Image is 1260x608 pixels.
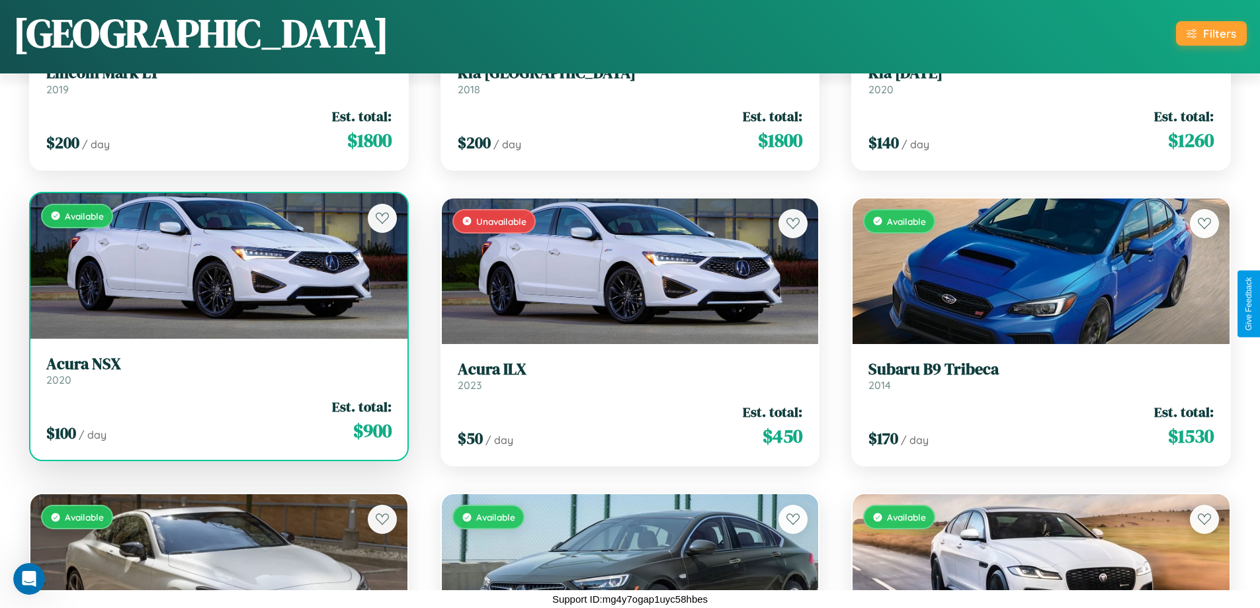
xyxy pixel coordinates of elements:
span: / day [82,138,110,151]
span: Available [887,216,926,227]
span: $ 140 [868,132,899,153]
h1: [GEOGRAPHIC_DATA] [13,6,389,60]
span: $ 50 [458,427,483,449]
h3: Acura ILX [458,360,803,379]
a: Lincoln Mark LT2019 [46,64,392,96]
a: Subaru B9 Tribeca2014 [868,360,1214,392]
div: Give Feedback [1244,277,1253,331]
p: Support ID: mg4y7ogap1uyc58hbes [552,590,708,608]
span: Available [65,210,104,222]
h3: Acura NSX [46,355,392,374]
a: Kia [GEOGRAPHIC_DATA]2018 [458,64,803,96]
span: 2023 [458,378,482,392]
span: / day [79,428,106,441]
span: $ 200 [458,132,491,153]
span: Available [887,511,926,523]
span: Available [65,511,104,523]
span: Est. total: [1154,107,1214,126]
span: 2014 [868,378,891,392]
span: $ 170 [868,427,898,449]
span: 2020 [46,373,71,386]
h3: Lincoln Mark LT [46,64,392,83]
span: 2020 [868,83,894,96]
span: Est. total: [743,107,802,126]
span: $ 900 [353,417,392,444]
span: Unavailable [476,216,526,227]
span: $ 200 [46,132,79,153]
iframe: Intercom live chat [13,563,45,595]
h3: Kia [GEOGRAPHIC_DATA] [458,64,803,83]
a: Acura NSX2020 [46,355,392,387]
span: 2018 [458,83,480,96]
span: Est. total: [332,397,392,416]
h3: Kia [DATE] [868,64,1214,83]
h3: Subaru B9 Tribeca [868,360,1214,379]
span: / day [493,138,521,151]
div: Filters [1203,26,1236,40]
span: $ 100 [46,422,76,444]
span: $ 1800 [347,127,392,153]
span: Est. total: [743,402,802,421]
span: / day [485,433,513,447]
span: $ 1800 [758,127,802,153]
span: $ 1260 [1168,127,1214,153]
a: Kia [DATE]2020 [868,64,1214,96]
span: Available [476,511,515,523]
span: Est. total: [332,107,392,126]
span: $ 1530 [1168,423,1214,449]
span: $ 450 [763,423,802,449]
span: / day [901,433,929,447]
a: Acura ILX2023 [458,360,803,392]
button: Filters [1176,21,1247,46]
span: Est. total: [1154,402,1214,421]
span: / day [902,138,929,151]
span: 2019 [46,83,69,96]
